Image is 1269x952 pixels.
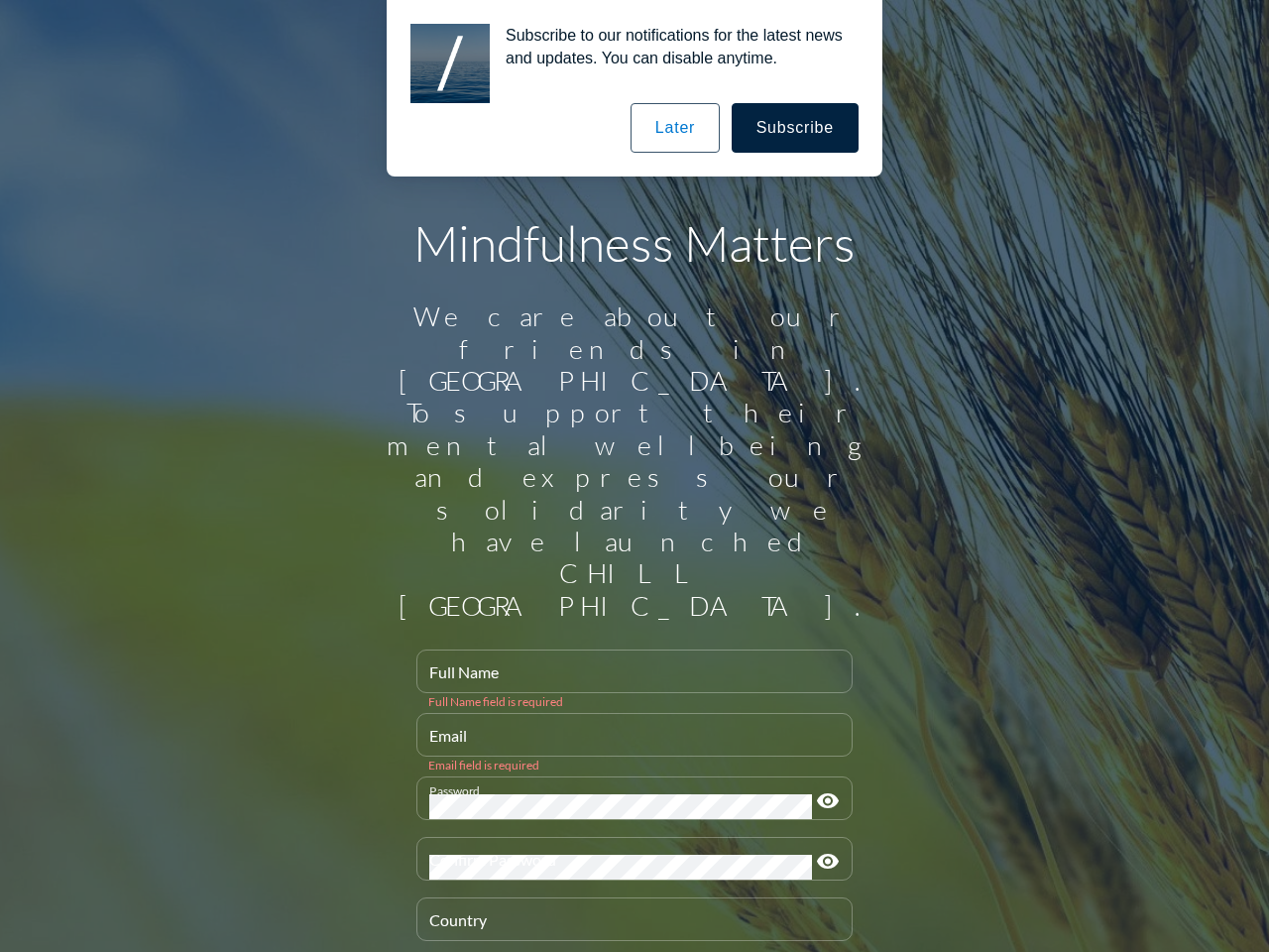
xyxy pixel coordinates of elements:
i: visibility [816,850,840,874]
button: Later [631,103,720,153]
i: visibility [816,789,840,813]
div: We care about our friends in [GEOGRAPHIC_DATA]. To support their mental wellbeing and express our... [377,300,892,622]
div: Full Name field is required [428,694,841,709]
input: Country [429,915,840,940]
input: Email [429,731,840,756]
div: Email field is required [428,758,841,773]
button: Subscribe [732,103,859,153]
input: Password [429,794,812,819]
input: Full Name [429,667,840,692]
h1: Mindfulness Matters [377,213,892,273]
input: Confirm Password [429,855,812,880]
img: notification icon [410,24,490,103]
div: Subscribe to our notifications for the latest news and updates. You can disable anytime. [490,24,859,69]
